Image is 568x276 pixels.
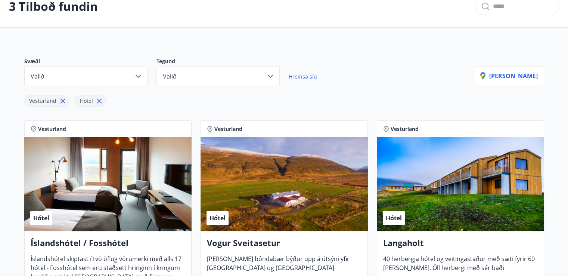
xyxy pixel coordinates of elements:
[214,125,242,133] span: Vesturland
[209,214,226,222] span: Hótel
[386,214,402,222] span: Hótel
[474,67,544,85] button: [PERSON_NAME]
[29,97,56,104] span: Vesturland
[31,237,185,254] h4: Íslandshótel / Fosshótel
[289,73,317,80] span: Hreinsa síu
[383,237,538,254] h4: Langaholt
[33,214,49,222] span: Hótel
[156,58,289,67] p: Tegund
[24,67,148,86] button: Valið
[24,58,156,67] p: Svæði
[156,67,280,86] button: Valið
[75,95,106,107] div: Hótel
[207,237,361,254] h4: Vogur Sveitasetur
[38,125,66,133] span: Vesturland
[163,72,177,80] span: Valið
[480,72,538,80] p: [PERSON_NAME]
[31,72,44,80] span: Valið
[391,125,419,133] span: Vesturland
[80,97,93,104] span: Hótel
[24,95,69,107] div: Vesturland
